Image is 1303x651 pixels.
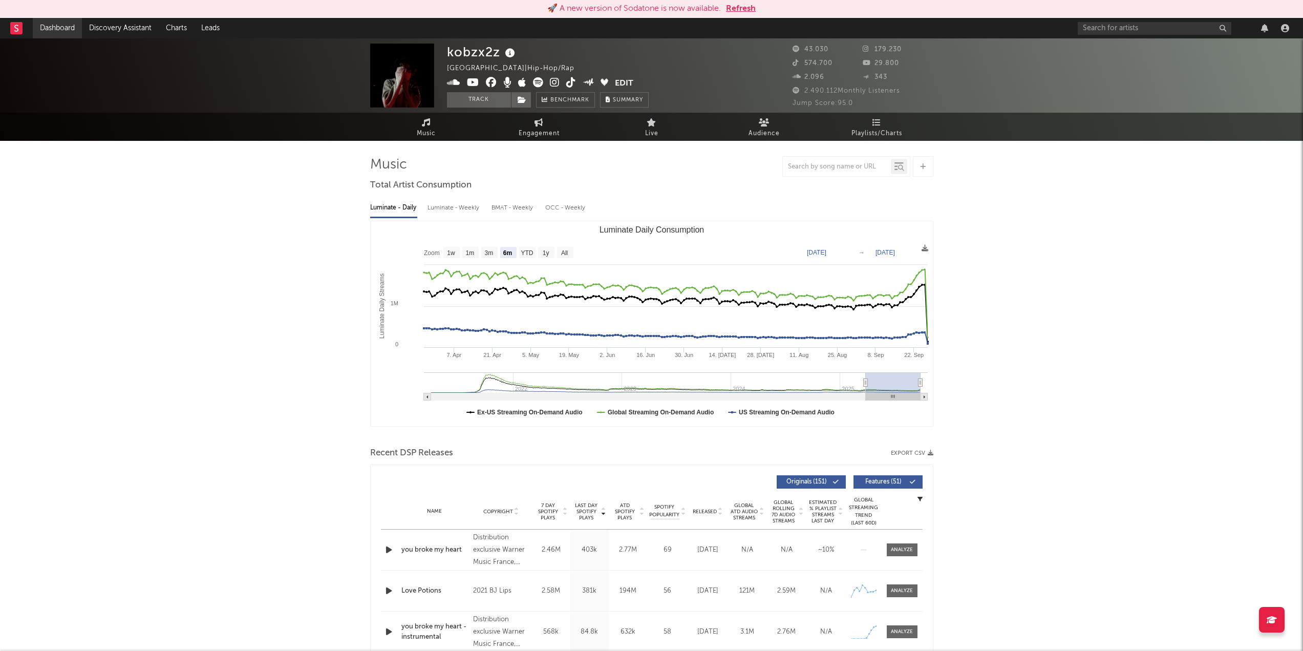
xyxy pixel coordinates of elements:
input: Search by song name or URL [783,163,891,171]
text: [DATE] [875,249,895,256]
text: 1w [447,249,455,257]
a: Audience [708,113,821,141]
div: Name [401,508,468,515]
a: Live [595,113,708,141]
span: Last Day Spotify Plays [573,502,600,521]
span: Summary [613,97,643,103]
span: 7 Day Spotify Plays [535,502,562,521]
div: 🚀 A new version of Sodatone is now available. [547,3,721,15]
span: Estimated % Playlist Streams Last Day [809,499,837,524]
span: Engagement [519,128,560,140]
span: Copyright [483,509,513,515]
text: 11. Aug [789,352,808,358]
text: 25. Aug [827,352,846,358]
span: 2.490.112 Monthly Listeners [793,88,900,94]
span: Global ATD Audio Streams [730,502,758,521]
button: Summary [600,92,649,108]
a: you broke my heart [401,545,468,555]
text: 28. [DATE] [747,352,774,358]
div: 56 [650,586,686,596]
div: Luminate - Daily [370,199,417,217]
a: you broke my heart - instrumental [401,622,468,642]
a: Playlists/Charts [821,113,933,141]
div: 381k [573,586,606,596]
a: Engagement [483,113,595,141]
text: US Streaming On-Demand Audio [739,409,835,416]
div: N/A [730,545,764,555]
text: [DATE] [807,249,826,256]
div: 2.46M [535,545,568,555]
text: 1M [390,300,398,306]
span: 343 [863,74,887,80]
div: [DATE] [691,545,725,555]
div: 632k [611,627,645,637]
text: YTD [521,249,533,257]
span: 43.030 [793,46,828,53]
text: Global Streaming On-Demand Audio [607,409,714,416]
div: [DATE] [691,627,725,637]
button: Track [447,92,511,108]
span: Spotify Popularity [649,503,679,519]
div: Distribution exclusive Warner Music France, Label Parlophone, © 2025 La Vision [473,614,529,650]
text: 21. Apr [483,352,501,358]
button: Export CSV [891,450,933,456]
div: 2.59M [770,586,804,596]
span: Audience [749,128,780,140]
text: 1y [542,249,549,257]
span: Playlists/Charts [851,128,902,140]
div: 121M [730,586,764,596]
a: Benchmark [536,92,595,108]
button: Originals(151) [777,475,846,489]
text: Ex-US Streaming On-Demand Audio [477,409,583,416]
div: 2021 BJ Lips [473,585,529,597]
button: Edit [615,77,633,90]
div: 58 [650,627,686,637]
a: Music [370,113,483,141]
text: 7. Apr [446,352,461,358]
text: Luminate Daily Streams [378,274,385,339]
div: Distribution exclusive Warner Music France, Label Parlophone, © 2025 La Vision [473,532,529,569]
a: Dashboard [33,18,82,38]
div: BMAT - Weekly [492,199,535,217]
text: 8. Sep [867,352,884,358]
div: 69 [650,545,686,555]
span: ATD Spotify Plays [611,502,638,521]
text: 22. Sep [904,352,924,358]
div: 403k [573,545,606,555]
text: 19. May [559,352,579,358]
div: 3.1M [730,627,764,637]
text: All [561,249,567,257]
text: 3m [484,249,493,257]
div: N/A [809,627,843,637]
div: Global Streaming Trend (Last 60D) [848,496,879,527]
span: Jump Score: 95.0 [793,100,853,107]
text: Luminate Daily Consumption [599,225,704,234]
div: [DATE] [691,586,725,596]
div: 2.76M [770,627,804,637]
span: Features ( 51 ) [860,479,907,485]
div: ~ 10 % [809,545,843,555]
text: 1m [465,249,474,257]
div: 2.58M [535,586,568,596]
div: kobzx2z [447,44,518,60]
span: 2.096 [793,74,824,80]
span: Benchmark [550,94,589,107]
div: OCC - Weekly [545,199,586,217]
a: Leads [194,18,227,38]
div: Love Potions [401,586,468,596]
div: N/A [770,545,804,555]
text: 30. Jun [674,352,693,358]
span: Recent DSP Releases [370,447,453,459]
span: Total Artist Consumption [370,179,472,192]
span: Live [645,128,658,140]
div: [GEOGRAPHIC_DATA] | Hip-Hop/Rap [447,62,586,75]
text: 0 [395,341,398,347]
a: Discovery Assistant [82,18,159,38]
div: 194M [611,586,645,596]
div: 84.8k [573,627,606,637]
span: Music [417,128,436,140]
div: N/A [809,586,843,596]
button: Refresh [726,3,756,15]
button: Features(51) [853,475,923,489]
